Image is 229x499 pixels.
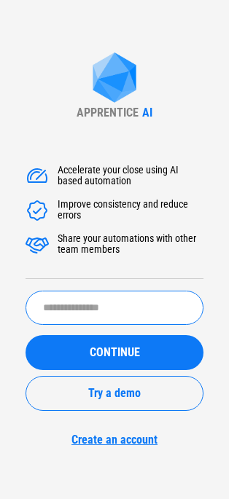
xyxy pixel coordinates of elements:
button: CONTINUE [26,335,203,370]
span: CONTINUE [90,347,140,358]
a: Create an account [26,433,203,447]
button: Try a demo [26,376,203,411]
div: Accelerate your close using AI based automation [58,165,203,188]
div: AI [142,106,152,119]
div: Share your automations with other team members [58,233,203,256]
img: Apprentice AI [85,52,144,106]
img: Accelerate [26,199,49,222]
span: Try a demo [88,388,141,399]
div: Improve consistency and reduce errors [58,199,203,222]
div: APPRENTICE [77,106,139,119]
img: Accelerate [26,165,49,188]
img: Accelerate [26,233,49,256]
